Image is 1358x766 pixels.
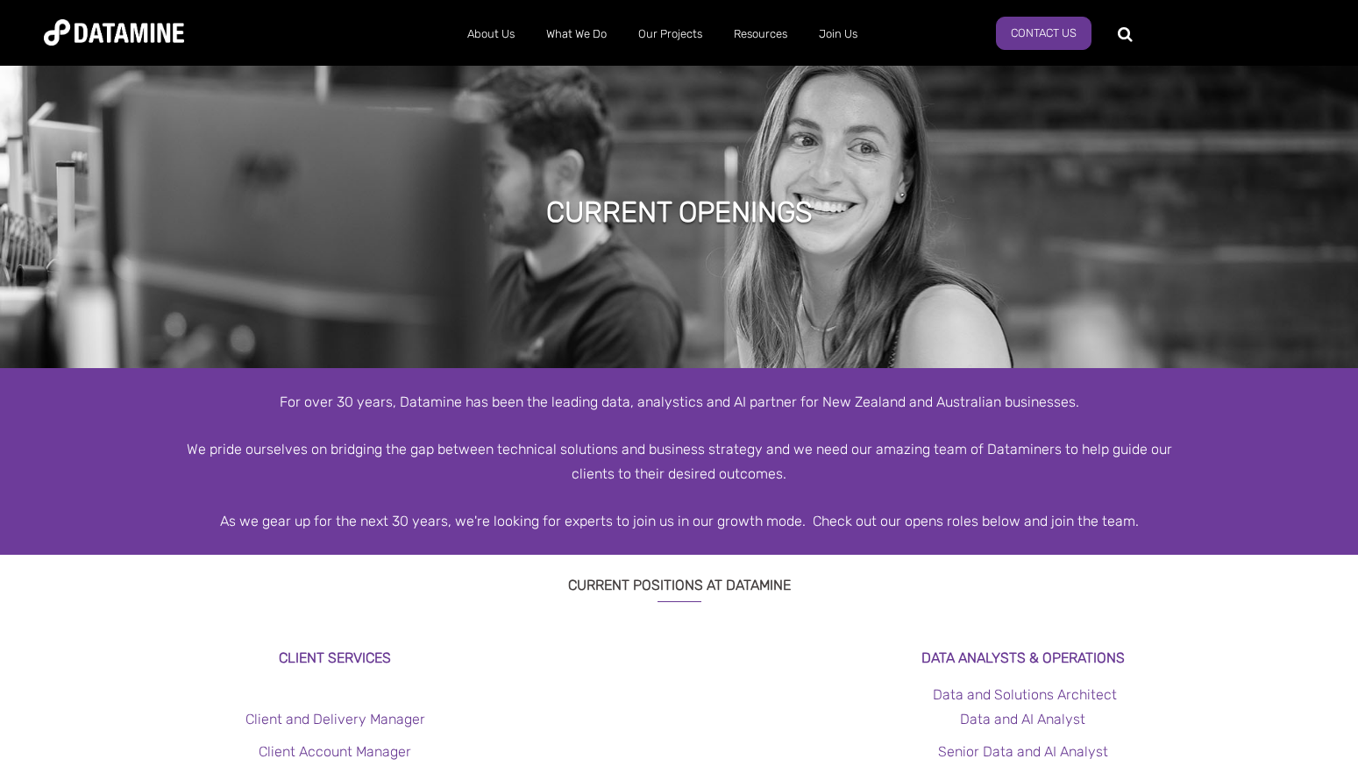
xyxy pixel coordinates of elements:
[44,19,184,46] img: Datamine
[259,743,411,760] a: Client Account Manager
[996,17,1091,50] a: Contact Us
[451,11,530,57] a: About Us
[530,11,622,57] a: What We Do
[180,509,1179,533] div: As we gear up for the next 30 years, we're looking for experts to join us in our growth mode. Che...
[180,555,1179,602] h3: CURRENT POSITIONS AT DATAMINE
[803,11,873,57] a: Join Us
[933,686,1117,703] a: Data and Solutions Architect
[546,193,813,231] h1: Current Openings
[180,390,1179,414] div: For over 30 years, Datamine has been the leading data, analystics and AI partner for New Zealand ...
[44,646,627,670] h3: Client Services
[731,646,1314,670] h3: Data Analysts & Operations
[960,711,1085,727] a: Data and AI Analyst
[938,743,1108,760] a: Senior Data and AI Analyst
[180,437,1179,485] div: We pride ourselves on bridging the gap between technical solutions and business strategy and we n...
[718,11,803,57] a: Resources
[245,711,425,727] a: Client and Delivery Manager
[622,11,718,57] a: Our Projects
